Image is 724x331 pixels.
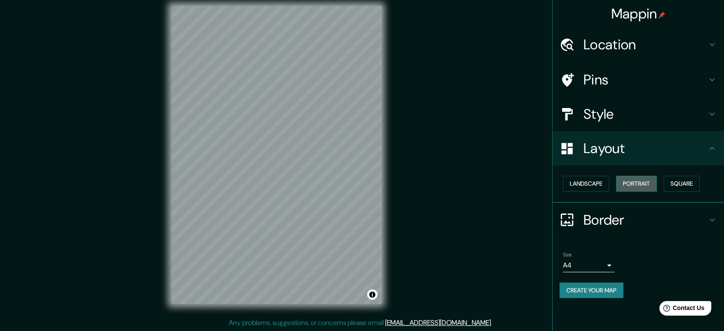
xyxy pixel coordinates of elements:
p: Any problems, suggestions, or concerns please email . [229,318,492,328]
div: . [494,318,495,328]
h4: Layout [583,140,707,157]
div: Layout [553,131,724,165]
button: Portrait [616,176,657,192]
button: Square [664,176,700,192]
h4: Mappin [611,5,666,22]
button: Toggle attribution [367,289,377,300]
div: Style [553,97,724,131]
div: Pins [553,63,724,97]
a: [EMAIL_ADDRESS][DOMAIN_NAME] [385,318,491,327]
button: Landscape [563,176,609,192]
h4: Border [583,211,707,229]
img: pin-icon.png [658,12,665,18]
div: A4 [563,259,614,272]
h4: Location [583,36,707,53]
div: Location [553,27,724,62]
canvas: Map [171,6,382,304]
div: . [492,318,494,328]
h4: Style [583,105,707,123]
div: Border [553,203,724,237]
iframe: Help widget launcher [648,298,715,322]
h4: Pins [583,71,707,88]
button: Create your map [559,283,623,298]
label: Size [563,251,572,258]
